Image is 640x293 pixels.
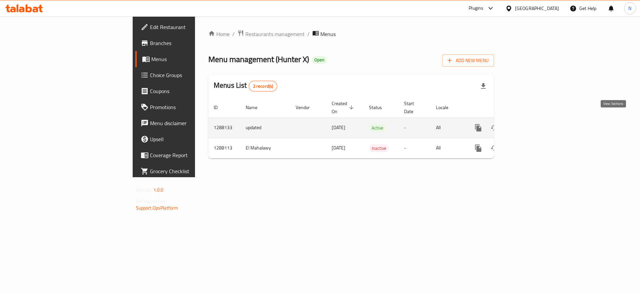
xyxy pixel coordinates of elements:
[150,71,234,79] span: Choice Groups
[249,81,278,91] div: Total records count
[237,30,305,38] a: Restaurants management
[135,67,240,83] a: Choice Groups
[486,120,502,136] button: Change Status
[135,51,240,67] a: Menus
[442,54,494,67] button: Add New Menu
[486,140,502,156] button: Change Status
[399,138,431,158] td: -
[312,57,327,63] span: Open
[469,4,483,12] div: Plugins
[150,103,234,111] span: Promotions
[150,135,234,143] span: Upsell
[246,103,266,111] span: Name
[240,138,290,158] td: El Mahalawy
[332,143,345,152] span: [DATE]
[150,39,234,47] span: Branches
[320,30,336,38] span: Menus
[135,83,240,99] a: Coupons
[150,119,234,127] span: Menu disclaimer
[436,103,457,111] span: Locale
[470,140,486,156] button: more
[369,103,391,111] span: Status
[208,30,494,38] nav: breadcrumb
[399,117,431,138] td: -
[150,167,234,175] span: Grocery Checklist
[307,30,310,38] li: /
[136,186,152,194] span: Version:
[332,99,356,115] span: Created On
[431,117,465,138] td: All
[240,117,290,138] td: updated
[135,19,240,35] a: Edit Restaurant
[465,97,540,118] th: Actions
[136,204,178,212] a: Support.OpsPlatform
[431,138,465,158] td: All
[136,197,167,206] span: Get support on:
[208,52,309,67] span: Menu management ( Hunter X )
[312,56,327,64] div: Open
[150,151,234,159] span: Coverage Report
[249,83,277,89] span: 2 record(s)
[369,124,386,132] span: Active
[448,56,489,65] span: Add New Menu
[135,35,240,51] a: Branches
[628,5,631,12] span: N
[150,23,234,31] span: Edit Restaurant
[245,30,305,38] span: Restaurants management
[214,103,226,111] span: ID
[470,120,486,136] button: more
[135,115,240,131] a: Menu disclaimer
[151,55,234,63] span: Menus
[332,123,345,132] span: [DATE]
[404,99,423,115] span: Start Date
[208,97,540,159] table: enhanced table
[214,80,277,91] h2: Menus List
[135,163,240,179] a: Grocery Checklist
[475,78,491,94] div: Export file
[135,131,240,147] a: Upsell
[515,5,559,12] div: [GEOGRAPHIC_DATA]
[153,186,164,194] span: 1.0.0
[135,147,240,163] a: Coverage Report
[135,99,240,115] a: Promotions
[369,144,389,152] span: Inactive
[296,103,318,111] span: Vendor
[150,87,234,95] span: Coupons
